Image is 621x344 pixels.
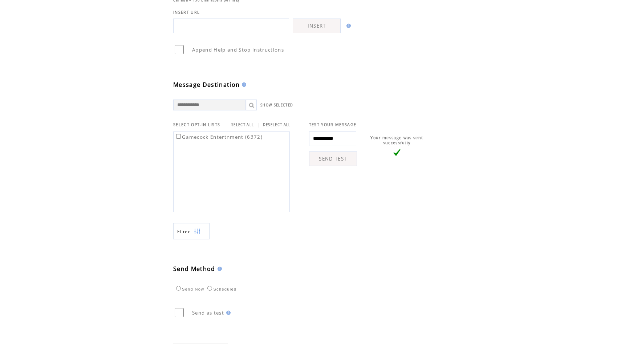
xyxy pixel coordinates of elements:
a: SEND TEST [309,151,357,166]
img: help.gif [215,267,222,271]
span: Append Help and Stop instructions [192,46,284,53]
img: filters.png [194,223,200,240]
input: Send Now [176,286,181,291]
a: INSERT [293,19,341,33]
a: SHOW SELECTED [260,103,293,108]
label: Scheduled [206,287,236,291]
img: vLarge.png [393,149,401,156]
label: Send Now [174,287,204,291]
img: help.gif [344,24,351,28]
span: SELECT OPT-IN LISTS [173,122,220,127]
span: INSERT URL [173,10,200,15]
input: Gamecock Entertnment (6372) [176,134,181,139]
input: Scheduled [207,286,212,291]
a: SELECT ALL [231,122,254,127]
a: DESELECT ALL [263,122,291,127]
span: Send Method [173,265,215,273]
a: Filter [173,223,210,239]
span: Your message was sent successfully [370,135,423,145]
img: help.gif [240,82,246,87]
span: Send as test [192,309,224,316]
span: Message Destination [173,81,240,89]
span: | [257,121,260,128]
img: help.gif [224,311,231,315]
label: Gamecock Entertnment (6372) [175,134,263,140]
span: TEST YOUR MESSAGE [309,122,357,127]
span: Show filters [177,228,190,235]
